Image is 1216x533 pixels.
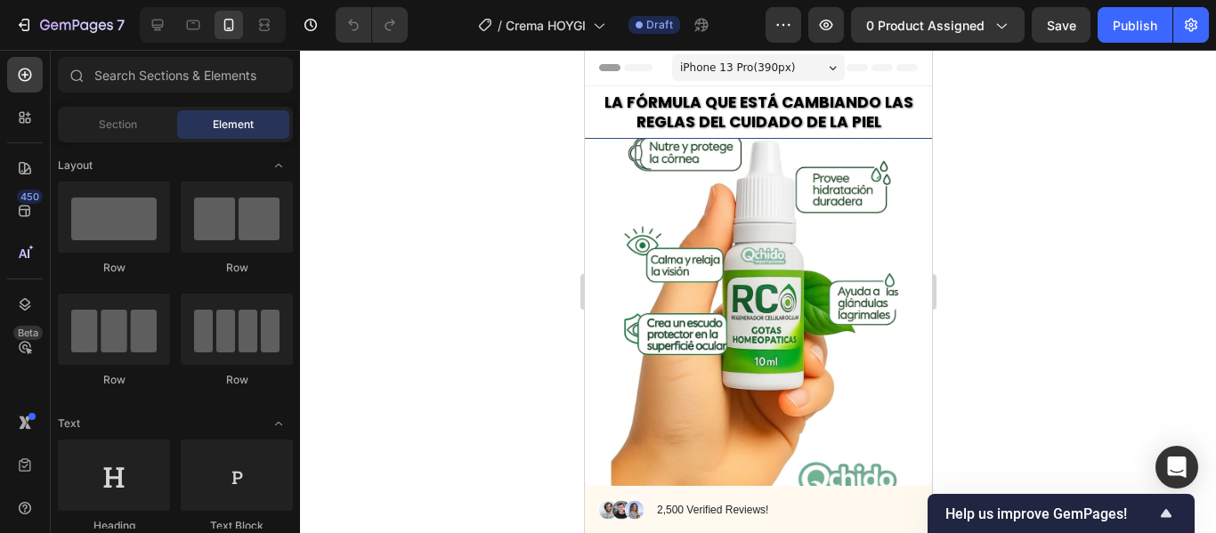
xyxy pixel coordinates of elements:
span: Layout [58,157,93,174]
p: 7 [117,14,125,36]
div: Beta [13,326,43,340]
div: Row [58,260,170,276]
div: Row [58,372,170,388]
div: Row [181,372,293,388]
span: Section [99,117,137,133]
div: Undo/Redo [336,7,408,43]
span: Draft [646,17,673,33]
span: / [498,16,502,35]
span: Help us improve GemPages! [945,505,1155,522]
button: Save [1032,7,1090,43]
button: 0 product assigned [851,7,1025,43]
div: Publish [1113,16,1157,35]
div: Open Intercom Messenger [1155,446,1198,489]
button: 7 [7,7,133,43]
span: Toggle open [264,409,293,438]
div: 450 [17,190,43,204]
input: Search Sections & Elements [58,57,293,93]
div: Row [181,260,293,276]
button: Publish [1098,7,1172,43]
iframe: Design area [585,50,932,533]
span: Save [1047,18,1076,33]
button: Show survey - Help us improve GemPages! [945,503,1177,524]
span: Crema HOYGI [506,16,586,35]
span: Toggle open [264,151,293,180]
span: Text [58,416,80,432]
span: 0 product assigned [866,16,985,35]
span: Element [213,117,254,133]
